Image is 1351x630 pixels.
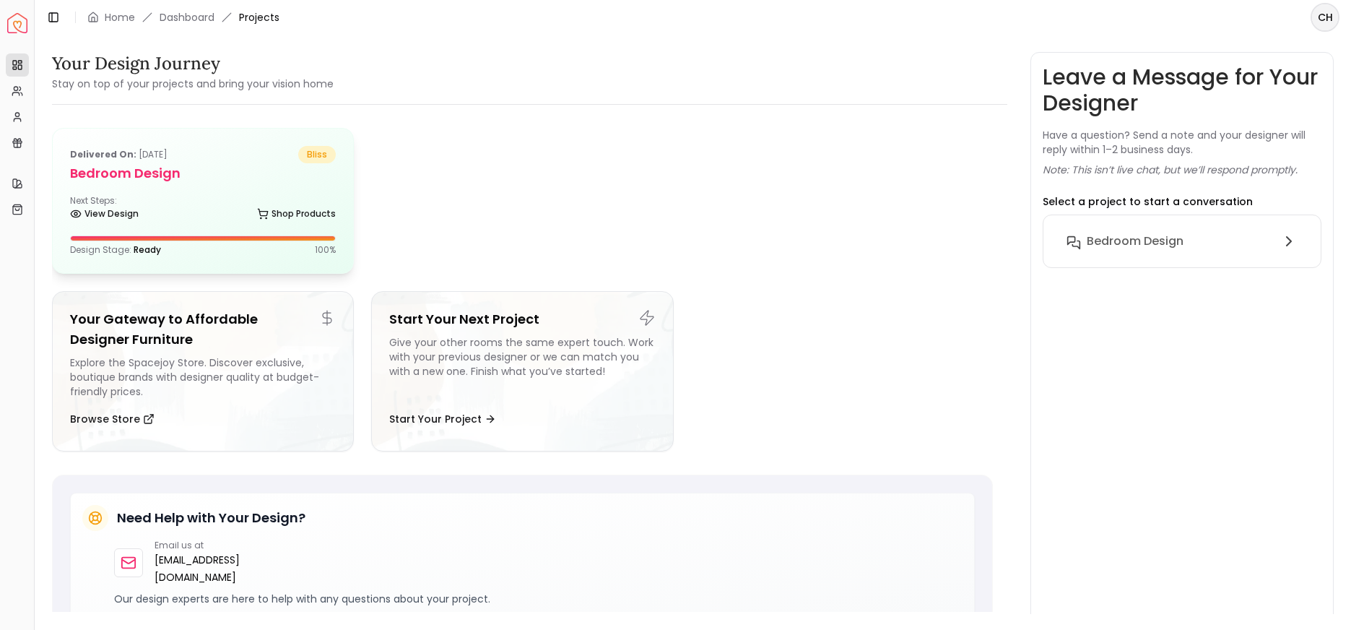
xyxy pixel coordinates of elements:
button: Start Your Project [389,405,496,433]
p: Select a project to start a conversation [1043,194,1253,209]
span: Ready [134,243,161,256]
a: Shop Products [257,204,336,224]
a: [EMAIL_ADDRESS][DOMAIN_NAME] [155,551,309,586]
button: Bedroom Design [1055,227,1309,256]
h3: Leave a Message for Your Designer [1043,64,1321,116]
h5: Your Gateway to Affordable Designer Furniture [70,309,336,350]
span: CH [1312,4,1338,30]
h6: Bedroom Design [1087,233,1183,250]
p: Have a question? Send a note and your designer will reply within 1–2 business days. [1043,128,1321,157]
a: Your Gateway to Affordable Designer FurnitureExplore the Spacejoy Store. Discover exclusive, bout... [52,291,354,452]
div: Next Steps: [70,195,336,224]
div: Give your other rooms the same expert touch. Work with your previous designer or we can match you... [389,335,655,399]
a: Dashboard [160,10,214,25]
p: Note: This isn’t live chat, but we’ll respond promptly. [1043,163,1298,177]
a: Spacejoy [7,13,27,33]
small: Stay on top of your projects and bring your vision home [52,77,334,91]
img: Spacejoy Logo [7,13,27,33]
h3: Your Design Journey [52,52,334,75]
a: Home [105,10,135,25]
div: Explore the Spacejoy Store. Discover exclusive, boutique brands with designer quality at budget-f... [70,355,336,399]
button: Browse Store [70,405,155,433]
h5: Start Your Next Project [389,309,655,329]
button: CH [1311,3,1339,32]
p: Our design experts are here to help with any questions about your project. [114,592,963,606]
a: Start Your Next ProjectGive your other rooms the same expert touch. Work with your previous desig... [371,291,673,452]
h5: Bedroom Design [70,163,336,184]
b: Delivered on: [70,148,136,160]
p: 100 % [315,244,336,256]
p: Design Stage: [70,244,161,256]
span: Projects [239,10,279,25]
a: View Design [70,204,139,224]
span: bliss [298,146,336,163]
h5: Need Help with Your Design? [117,508,305,528]
p: Email us at [155,540,309,551]
p: [DATE] [70,146,168,163]
nav: breadcrumb [87,10,279,25]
